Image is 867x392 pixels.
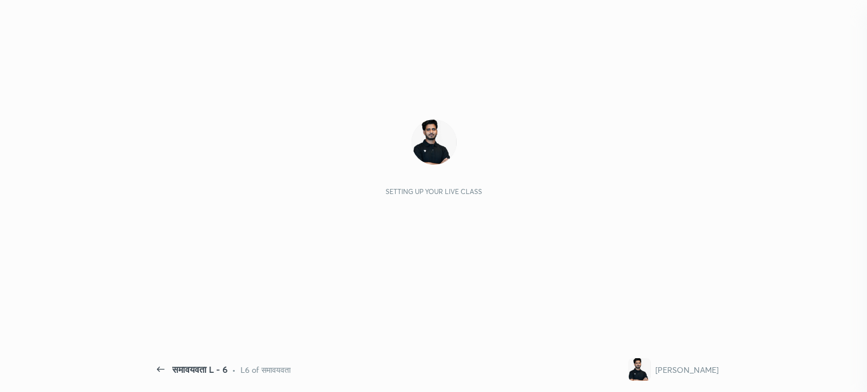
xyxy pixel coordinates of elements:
[386,187,482,196] div: Setting up your live class
[628,358,651,381] img: 75be8c77a365489dbb0553809f470823.jpg
[172,363,227,376] div: समावयवता L - 6
[411,120,457,165] img: 75be8c77a365489dbb0553809f470823.jpg
[655,364,719,376] div: [PERSON_NAME]
[232,364,236,376] div: •
[240,364,291,376] div: L6 of समावयवता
